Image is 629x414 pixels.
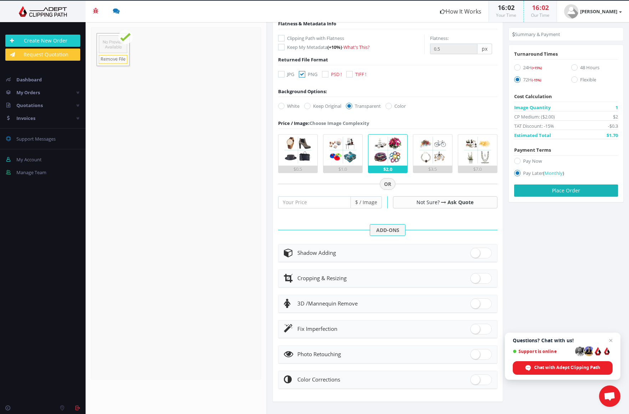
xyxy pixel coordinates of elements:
span: OR [380,178,395,190]
label: Pay Now [514,157,618,167]
span: Turnaround Times [514,51,558,57]
a: (+15%) [532,64,542,71]
span: Manage Team [16,169,46,176]
a: Request Quotation [5,49,80,61]
span: Invoices [16,115,35,121]
img: 4.png [417,135,448,166]
span: Cost Calculation [514,93,552,100]
span: 16 [498,3,505,12]
span: 02 [507,3,515,12]
a: (Monthly) [543,170,564,176]
span: PSD ! [331,71,342,77]
span: Flatness & Metadata Info [278,20,336,27]
span: Fix Imperfection [297,325,337,332]
div: Chat with Adept Clipping Path [513,361,613,375]
span: : [505,3,507,12]
span: Close chat [607,336,615,345]
span: : [539,3,542,12]
span: $2 [613,113,618,120]
span: Mannequin Remove [297,300,358,307]
img: 3.png [372,135,403,166]
img: 1.png [282,135,313,166]
span: (+15%) [532,66,542,70]
span: Chat with Adept Clipping Path [534,364,600,371]
label: Transparent [346,102,381,110]
label: Color [385,102,406,110]
label: Flexible [571,76,618,86]
span: TIFF ! [355,71,366,77]
button: Place Order [514,185,618,197]
span: Image Quantity [514,104,551,111]
label: JPG [278,71,294,78]
div: Background Options: [278,88,327,95]
label: 72H [514,76,561,86]
span: (-15%) [532,78,541,82]
label: White [278,102,300,110]
label: 24H [514,64,561,74]
span: Payment Terms [514,147,551,153]
span: 02 [542,3,549,12]
div: Open chat [599,385,620,407]
span: Price / Image: [278,120,310,126]
span: CP Medium: ($2.00) [514,113,555,120]
div: Choose Image Complexity [278,120,369,127]
img: Adept Graphics [5,6,80,17]
a: (-15%) [532,76,541,83]
span: -$0.3 [608,122,618,130]
a: Ask Quote [448,199,474,206]
span: Not Sure? [416,199,440,206]
small: Our Time [531,12,549,18]
span: Shadow Adding [297,249,336,256]
img: user_default.jpg [564,4,578,19]
span: Quotations [16,102,43,108]
span: $ / Image [351,196,382,208]
a: How It Works [433,1,489,22]
a: Create New Order [5,35,80,47]
li: Summary & Payment [512,31,560,38]
small: Your Time [496,12,516,18]
label: Pay Later [514,170,618,179]
span: Returned File Format [278,56,328,63]
div: $1.0 [323,166,362,173]
span: Questions? Chat with us! [513,338,613,343]
div: $3.5 [413,166,452,173]
span: Support Messages [16,136,56,142]
span: Estimated Total [514,132,551,139]
label: Keep Original [304,102,341,110]
span: Support is online [513,349,573,354]
label: 48 Hours [571,64,618,74]
img: 5.png [462,135,493,166]
span: px [477,44,492,54]
span: 16 [532,3,539,12]
a: What's This? [343,44,370,50]
span: $1.70 [607,132,618,139]
span: Color Corrections [297,376,340,383]
span: Photo Retouching [297,350,341,358]
a: [PERSON_NAME] [557,1,629,22]
input: Your Price [278,196,351,208]
span: My Account [16,156,42,163]
span: My Orders [16,89,40,96]
span: Cropping & Resizing [297,274,347,282]
div: $0.5 [278,166,317,173]
span: ADD-ONS [370,224,405,236]
span: Monthly [544,170,563,176]
strong: [PERSON_NAME] [580,8,617,15]
label: Clipping Path with Flatness [278,35,424,42]
label: PNG [299,71,317,78]
span: (+10%) [327,44,342,50]
div: $7.0 [458,166,497,173]
label: Flatness: [430,35,449,42]
span: TAT Discount: -15% [514,122,554,130]
a: Remove File [99,55,127,64]
span: Dashboard [16,76,42,83]
img: 2.png [327,135,358,166]
span: 3D / [297,300,308,307]
span: 1 [615,104,618,111]
div: $2.0 [368,166,407,173]
label: Keep My Metadata - [278,44,424,51]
